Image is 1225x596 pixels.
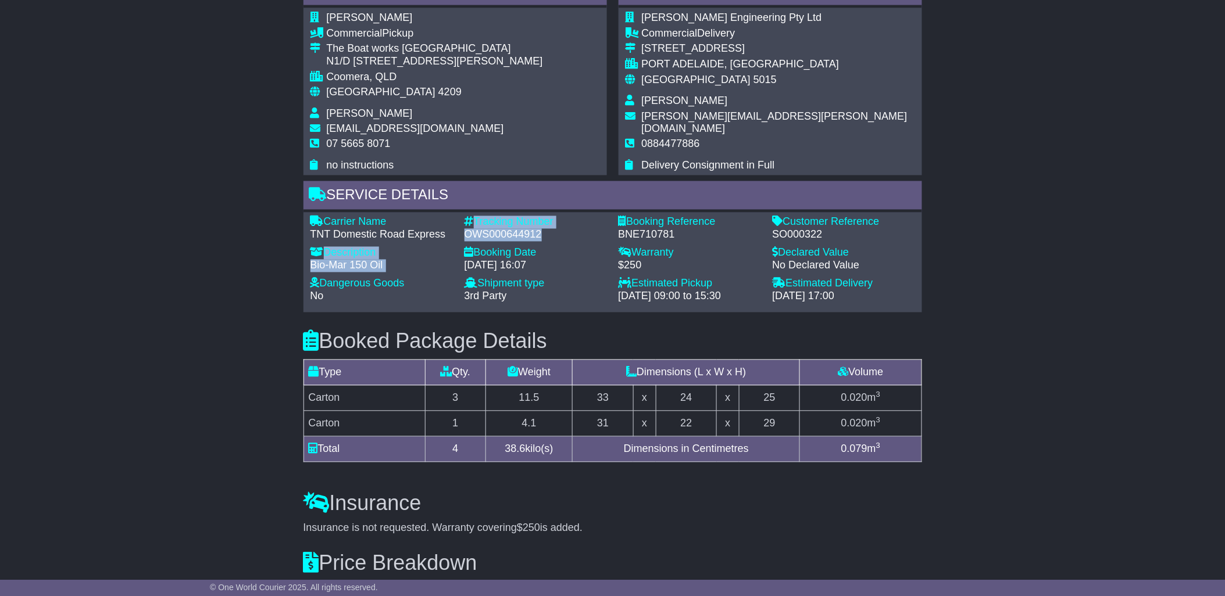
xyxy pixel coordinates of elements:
div: [STREET_ADDRESS] [642,42,915,55]
div: Service Details [303,181,922,213]
div: Pickup [327,27,543,40]
td: Weight [486,360,573,386]
td: Type [303,360,425,386]
div: TNT Domestic Road Express [310,229,453,242]
span: 0.079 [841,443,867,455]
h3: Insurance [303,492,922,515]
span: © One World Courier 2025. All rights reserved. [210,583,378,592]
td: x [633,386,656,411]
div: No Declared Value [773,260,915,272]
span: [PERSON_NAME] Engineering Pty Ltd [642,12,822,23]
div: The Boat works [GEOGRAPHIC_DATA] [327,42,543,55]
div: OWS000644912 [465,229,607,242]
span: 5015 [753,74,777,85]
div: SO000322 [773,229,915,242]
td: 22 [656,411,717,437]
td: kilo(s) [486,437,573,462]
td: 29 [739,411,800,437]
span: [PERSON_NAME][EMAIL_ADDRESS][PERSON_NAME][DOMAIN_NAME] [642,110,908,135]
span: 38.6 [505,443,526,455]
td: Total [303,437,425,462]
sup: 3 [876,416,881,425]
td: x [717,386,740,411]
span: 0884477886 [642,138,700,150]
span: $250 [517,522,540,534]
td: 3 [425,386,486,411]
td: 33 [573,386,634,411]
div: PORT ADELAIDE, [GEOGRAPHIC_DATA] [642,58,915,71]
td: Dimensions (L x W x H) [573,360,800,386]
td: 24 [656,386,717,411]
sup: 3 [876,390,881,399]
span: [EMAIL_ADDRESS][DOMAIN_NAME] [327,123,504,134]
td: 25 [739,386,800,411]
div: Booking Date [465,247,607,260]
div: Shipment type [465,278,607,290]
td: Volume [800,360,922,386]
span: Delivery Consignment in Full [642,160,775,171]
span: [PERSON_NAME] [327,12,413,23]
td: m [800,437,922,462]
span: 07 5665 8071 [327,138,391,150]
td: 4.1 [486,411,573,437]
span: Commercial [642,27,698,39]
sup: 3 [876,441,881,450]
div: Insurance is not requested. Warranty covering is added. [303,522,922,535]
span: No [310,290,324,302]
h3: Booked Package Details [303,330,922,353]
div: BNE710781 [619,229,761,242]
span: [GEOGRAPHIC_DATA] [642,74,751,85]
span: 0.020 [841,418,867,429]
td: Dimensions in Centimetres [573,437,800,462]
div: $250 [619,260,761,272]
td: Carton [303,386,425,411]
div: Estimated Pickup [619,278,761,290]
h3: Price Breakdown [303,552,922,575]
span: [GEOGRAPHIC_DATA] [327,86,435,98]
span: 4209 [438,86,462,98]
span: [PERSON_NAME] [642,95,728,106]
div: Carrier Name [310,216,453,229]
div: Declared Value [773,247,915,260]
div: Dangerous Goods [310,278,453,290]
td: 4 [425,437,486,462]
div: [DATE] 17:00 [773,290,915,303]
td: 31 [573,411,634,437]
td: Qty. [425,360,486,386]
td: m [800,411,922,437]
div: Description [310,247,453,260]
span: 3rd Party [465,290,507,302]
div: Booking Reference [619,216,761,229]
td: x [633,411,656,437]
div: Delivery [642,27,915,40]
div: [DATE] 09:00 to 15:30 [619,290,761,303]
span: 0.020 [841,392,867,404]
td: m [800,386,922,411]
div: Coomera, QLD [327,71,543,84]
span: no instructions [327,160,394,171]
div: N1/D [STREET_ADDRESS][PERSON_NAME] [327,55,543,68]
div: Bio-Mar 150 Oil [310,260,453,272]
div: Warranty [619,247,761,260]
td: 1 [425,411,486,437]
span: [PERSON_NAME] [327,107,413,119]
div: Customer Reference [773,216,915,229]
td: 11.5 [486,386,573,411]
td: x [717,411,740,437]
div: [DATE] 16:07 [465,260,607,272]
div: Tracking Number [465,216,607,229]
td: Carton [303,411,425,437]
span: Commercial [327,27,383,39]
div: Estimated Delivery [773,278,915,290]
